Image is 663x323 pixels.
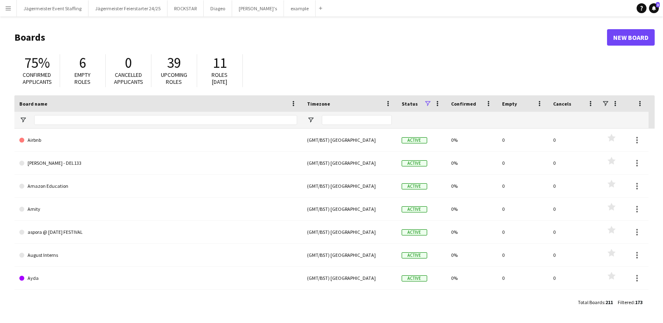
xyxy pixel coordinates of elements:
div: (GMT/BST) [GEOGRAPHIC_DATA] [302,152,397,174]
div: 0 [497,267,548,289]
div: 0 [548,290,599,312]
button: Jägermeister Event Staffing [17,0,88,16]
div: 0 [548,175,599,197]
div: 0% [446,221,497,243]
span: Active [402,137,427,143]
div: : [578,294,613,310]
span: 75% [24,54,50,72]
span: Filtered [618,299,634,305]
span: Active [402,183,427,189]
div: (GMT/BST) [GEOGRAPHIC_DATA] [302,290,397,312]
input: Board name Filter Input [34,115,297,125]
div: 0% [446,244,497,266]
span: 39 [167,54,181,72]
div: 0% [446,267,497,289]
div: (GMT/BST) [GEOGRAPHIC_DATA] [302,129,397,151]
button: Open Filter Menu [307,116,314,124]
span: Active [402,252,427,258]
div: 0 [497,175,548,197]
a: August Interns [19,244,297,267]
span: Active [402,206,427,212]
span: Status [402,101,418,107]
div: 0% [446,152,497,174]
span: 11 [213,54,227,72]
div: 0 [548,244,599,266]
span: 0 [125,54,132,72]
span: Confirmed applicants [23,71,52,85]
div: 0% [446,290,497,312]
span: Active [402,229,427,235]
div: 0 [497,129,548,151]
span: Upcoming roles [161,71,187,85]
a: Amazon Education [19,175,297,198]
div: 0 [548,198,599,220]
div: 0 [497,244,548,266]
span: Active [402,275,427,281]
span: Empty roles [75,71,91,85]
input: Timezone Filter Input [322,115,392,125]
span: Confirmed [451,101,476,107]
span: Timezone [307,101,330,107]
div: 0% [446,175,497,197]
button: Diageo [204,0,232,16]
div: (GMT/BST) [GEOGRAPHIC_DATA] [302,267,397,289]
div: 0 [497,290,548,312]
span: 6 [79,54,86,72]
span: Active [402,160,427,166]
a: New Board [607,29,655,46]
button: [PERSON_NAME]'s [232,0,284,16]
div: 0 [548,129,599,151]
div: (GMT/BST) [GEOGRAPHIC_DATA] [302,198,397,220]
a: Airbnb [19,129,297,152]
span: 173 [635,299,642,305]
div: (GMT/BST) [GEOGRAPHIC_DATA] [302,221,397,243]
button: example [284,0,316,16]
div: 0 [497,152,548,174]
div: 0 [497,198,548,220]
span: Total Boards [578,299,604,305]
div: 0 [548,152,599,174]
a: [GEOGRAPHIC_DATA] [19,290,297,313]
span: Empty [502,101,517,107]
a: Ayda [19,267,297,290]
div: 0 [497,221,548,243]
div: 0% [446,198,497,220]
button: Jägermeister Feierstarter 24/25 [88,0,167,16]
h1: Boards [14,31,607,44]
a: 3 [649,3,659,13]
a: aspora @ [DATE] FESTIVAL [19,221,297,244]
button: Open Filter Menu [19,116,27,124]
span: Cancelled applicants [114,71,143,85]
button: ROCKSTAR [167,0,204,16]
span: Cancels [553,101,571,107]
div: : [618,294,642,310]
div: 0% [446,129,497,151]
span: Board name [19,101,47,107]
div: (GMT/BST) [GEOGRAPHIC_DATA] [302,244,397,266]
div: (GMT/BST) [GEOGRAPHIC_DATA] [302,175,397,197]
span: Roles [DATE] [212,71,228,85]
a: Amity [19,198,297,221]
div: 0 [548,221,599,243]
a: [PERSON_NAME] - DEL133 [19,152,297,175]
span: 211 [605,299,613,305]
span: 3 [656,2,660,7]
div: 0 [548,267,599,289]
